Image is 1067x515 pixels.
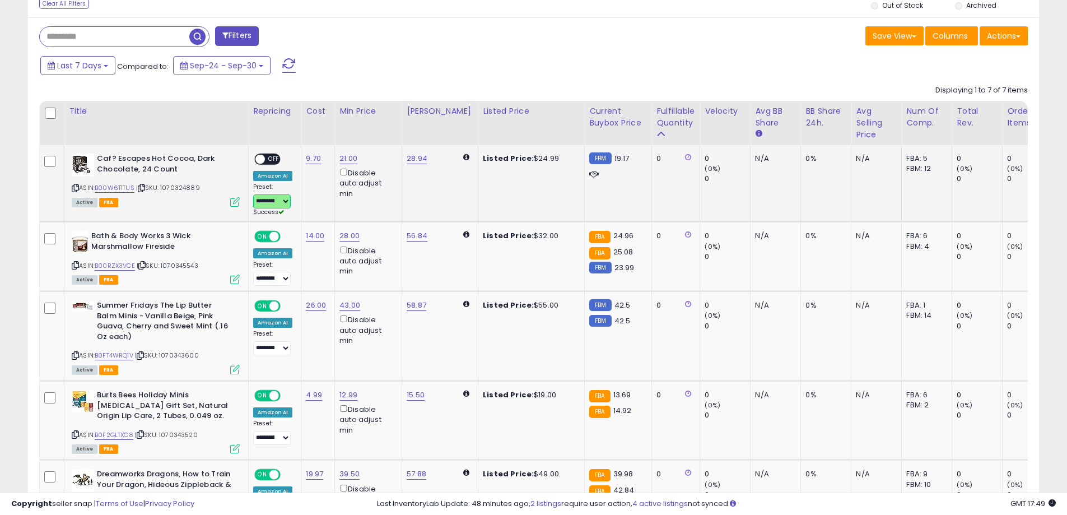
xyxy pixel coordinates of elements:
[856,231,893,241] div: N/A
[72,231,88,253] img: 413f4+UNTWL._SL40_.jpg
[253,420,292,445] div: Preset:
[656,469,691,479] div: 0
[656,154,691,164] div: 0
[253,208,284,216] span: Success
[407,105,473,117] div: [PERSON_NAME]
[805,105,846,129] div: BB Share 24h.
[755,231,792,241] div: N/A
[805,300,842,310] div: 0%
[906,310,943,321] div: FBM: 14
[40,56,115,75] button: Last 7 Days
[72,231,240,283] div: ASIN:
[1007,390,1052,400] div: 0
[95,430,133,440] a: B0F2GLTXC8
[95,351,133,360] a: B0FT4WRQ1V
[614,316,631,326] span: 42.5
[96,498,143,509] a: Terms of Use
[135,430,198,439] span: | SKU: 1070343520
[483,105,580,117] div: Listed Price
[72,469,94,491] img: 41e7lVD3CcL._SL40_.jpg
[483,468,534,479] b: Listed Price:
[705,390,750,400] div: 0
[906,300,943,310] div: FBA: 1
[613,389,631,400] span: 13.69
[705,252,750,262] div: 0
[72,444,97,454] span: All listings currently available for purchase on Amazon
[95,183,134,193] a: B00W6T1TUS
[980,26,1028,45] button: Actions
[705,300,750,310] div: 0
[463,231,469,238] i: Calculated using Dynamic Max Price.
[483,154,576,164] div: $24.99
[957,401,972,410] small: (0%)
[614,262,635,273] span: 23.99
[463,154,469,161] i: Calculated using Dynamic Max Price.
[377,499,1056,509] div: Last InventoryLab Update: 48 minutes ago, require user action, not synced.
[1007,154,1052,164] div: 0
[1010,498,1056,509] span: 2025-10-10 17:49 GMT
[91,231,227,254] b: Bath & Body Works 3 Wick Marshmallow Fireside
[705,469,750,479] div: 0
[589,262,611,273] small: FBM
[906,105,947,129] div: Num of Comp.
[906,469,943,479] div: FBA: 9
[253,318,292,328] div: Amazon AI
[339,244,393,277] div: Disable auto adjust min
[339,468,360,480] a: 39.50
[957,300,1002,310] div: 0
[906,480,943,490] div: FBM: 10
[72,154,94,176] img: 41OJ0dQDVIL._SL40_.jpg
[339,166,393,199] div: Disable auto adjust min
[613,405,632,416] span: 14.92
[882,1,923,10] label: Out of Stock
[805,231,842,241] div: 0%
[656,105,695,129] div: Fulfillable Quantity
[1007,480,1023,489] small: (0%)
[339,313,393,346] div: Disable auto adjust min
[530,498,561,509] a: 2 listings
[11,498,52,509] strong: Copyright
[906,390,943,400] div: FBA: 6
[253,330,292,355] div: Preset:
[339,389,357,401] a: 12.99
[72,365,97,375] span: All listings currently available for purchase on Amazon
[339,230,360,242] a: 28.00
[483,300,534,310] b: Listed Price:
[906,242,943,252] div: FBM: 4
[253,248,292,258] div: Amazon AI
[339,300,360,311] a: 43.00
[705,174,750,184] div: 0
[339,403,393,435] div: Disable auto adjust min
[589,105,647,129] div: Current Buybox Price
[966,1,996,10] label: Archived
[1007,252,1052,262] div: 0
[957,231,1002,241] div: 0
[72,154,240,206] div: ASIN:
[1007,242,1023,251] small: (0%)
[856,105,897,141] div: Avg Selling Price
[856,154,893,164] div: N/A
[957,390,1002,400] div: 0
[97,300,233,345] b: Summer Fridays The Lip Butter Balm Minis - Vanilla Beige, Pink Guava, Cherry and Sweet Mint (.16 ...
[865,26,924,45] button: Save View
[306,300,326,311] a: 26.00
[72,390,240,452] div: ASIN:
[957,480,972,489] small: (0%)
[137,261,198,270] span: | SKU: 1070345543
[1007,401,1023,410] small: (0%)
[483,300,576,310] div: $55.00
[856,469,893,479] div: N/A
[656,390,691,400] div: 0
[935,85,1028,96] div: Displaying 1 to 7 of 7 items
[1007,410,1052,420] div: 0
[957,164,972,173] small: (0%)
[136,183,200,192] span: | SKU: 1070324889
[705,410,750,420] div: 0
[279,470,297,480] span: OFF
[906,164,943,174] div: FBM: 12
[589,152,611,164] small: FBM
[463,469,469,476] i: Calculated using Dynamic Max Price.
[265,155,283,164] span: OFF
[755,129,762,139] small: Avg BB Share.
[705,321,750,331] div: 0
